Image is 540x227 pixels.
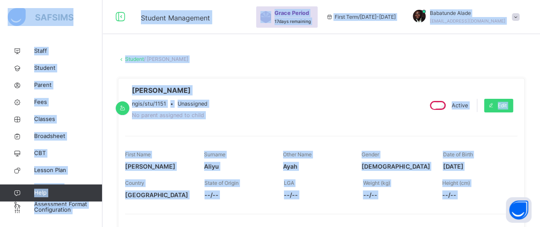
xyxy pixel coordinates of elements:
span: Babatunde Alade [430,9,505,17]
span: Aliyu [204,162,270,171]
span: --/-- [442,190,509,199]
span: [PERSON_NAME] [132,85,207,95]
div: • [132,100,207,108]
span: Weight (kg) [363,180,390,186]
span: Unassigned [178,101,207,107]
span: Other Name [283,151,312,158]
span: / [PERSON_NAME] [144,56,188,62]
span: --/-- [204,190,271,199]
span: --/-- [363,190,429,199]
span: [PERSON_NAME] [125,162,191,171]
button: Open asap [506,197,531,223]
span: Classes [34,115,102,124]
span: Grace Period [274,9,309,17]
span: Surname [204,151,225,158]
div: Babatunde Alade [404,9,524,25]
span: Time Table [34,183,102,192]
span: session/term information [326,13,396,21]
span: Student [34,64,102,72]
span: No parent assigned to child [132,112,204,118]
span: Date of Birth [443,151,473,158]
span: Country [125,180,144,186]
span: [DEMOGRAPHIC_DATA] [362,162,430,171]
span: CBT [34,149,102,158]
span: Broadsheet [34,132,102,141]
span: Configuration [34,206,102,214]
span: --/-- [284,190,350,199]
span: Staff [34,47,102,55]
span: Active [452,102,468,109]
span: ngis/stu/1151 [132,100,166,108]
span: Student Management [141,14,210,22]
span: [GEOGRAPHIC_DATA] [125,190,192,199]
span: Fees [34,98,102,106]
span: [EMAIL_ADDRESS][DOMAIN_NAME] [430,18,505,23]
span: Height (cm) [442,180,470,186]
span: First Name [125,151,151,158]
span: LGA [284,180,294,186]
span: Parent [34,81,102,89]
span: [DATE] [443,162,509,171]
span: Edit [498,102,507,109]
span: Gender [362,151,379,158]
img: sticker-purple.71386a28dfed39d6af7621340158ba97.svg [260,11,271,23]
span: Ayah [283,162,349,171]
span: Help [34,189,102,197]
span: State of Origin [204,180,239,186]
span: 17 days remaining [274,19,311,24]
a: Student [125,56,144,62]
img: safsims [8,8,73,26]
span: Lesson Plan [34,166,102,175]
